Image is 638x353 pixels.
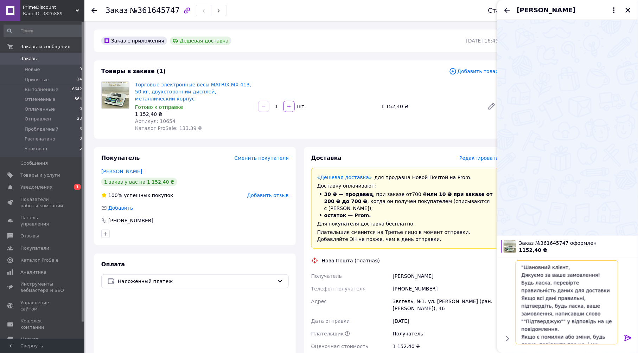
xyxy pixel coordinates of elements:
[320,257,382,264] div: Нова Пошта (платная)
[25,126,58,132] span: Проблдемный
[101,155,140,161] span: Покупатель
[79,106,82,112] span: 0
[317,174,493,181] div: для продавца Новой Почтой на Prom.
[311,331,344,336] span: Плательщик
[247,192,289,198] span: Добавить отзыв
[311,344,369,349] span: Оценочная стоимость
[25,116,51,122] span: Отправлен
[79,66,82,73] span: 0
[311,318,350,324] span: Дата отправки
[20,318,65,331] span: Кошелек компании
[77,77,82,83] span: 14
[519,247,548,253] span: 1152,40 ₴
[20,184,52,190] span: Уведомления
[25,77,49,83] span: Принятые
[106,6,128,15] span: Заказ
[75,96,82,103] span: 864
[135,82,251,102] a: Торговые электронные весы MATRIX MX-413, 50 кг, двухсторонний дисплей, металлический корпус
[391,270,500,282] div: [PERSON_NAME]
[311,286,366,292] span: Телефон получателя
[391,282,500,295] div: [PHONE_NUMBER]
[449,67,499,75] span: Добавить товар
[20,196,65,209] span: Показатели работы компании
[324,191,493,204] span: или 10 ₴ при заказе от 200 ₴ до 700 ₴
[72,86,82,93] span: 6642
[317,220,493,227] div: Для покупателя доставка бесплатно.
[516,260,618,345] textarea: "Шановний клієнт, Дякуємо за ваше замовлення! Будь ласка, перевірте правильність даних для достав...
[135,125,202,131] span: Каталог ProSale: 133.39 ₴
[485,99,499,113] a: Редактировать
[20,300,65,312] span: Управление сайтом
[20,281,65,294] span: Инструменты вебмастера и SEO
[25,136,55,142] span: Распечатано
[235,155,289,161] span: Сменить покупателя
[130,6,180,15] span: №361645747
[74,184,81,190] span: 1
[624,6,632,14] button: Закрыть
[23,11,84,17] div: Ваш ID: 3826889
[324,213,371,218] span: остаток — Prom.
[79,146,82,152] span: 5
[517,6,618,15] button: [PERSON_NAME]
[108,205,133,211] span: Добавить
[170,37,231,45] div: Дешевая доставка
[25,106,55,112] span: Оплаченные
[23,4,76,11] span: PrimeDiscount
[135,111,253,118] div: 1 152,40 ₴
[504,240,516,253] img: 6561126915_w100_h100_torgovye-elektronnye-vesy.jpg
[519,240,634,247] span: Заказ №361645747 оформлен
[20,215,65,227] span: Панель управления
[101,261,125,268] span: Оплата
[135,104,183,110] span: Готово к отправке
[295,103,307,110] div: шт.
[20,44,70,50] span: Заказы и сообщения
[391,295,500,315] div: Звягель, №1: ул. [PERSON_NAME] (ран. [PERSON_NAME]), 46
[317,229,493,243] div: Плательщик сменится на Третье лицо в момент отправки. Добавляйте ЭН не позже, чем в день отправки.
[20,257,58,263] span: Каталог ProSale
[79,126,82,132] span: 3
[517,6,576,15] span: [PERSON_NAME]
[20,160,48,166] span: Сообщения
[25,96,55,103] span: Отмененные
[311,273,342,279] span: Получатель
[488,7,535,14] div: Статус заказа
[108,217,154,224] div: [PHONE_NUMBER]
[391,340,500,353] div: 1 152.40 ₴
[25,86,58,93] span: Выполненные
[20,55,38,62] span: Заказы
[311,155,342,161] span: Доставка
[20,233,39,239] span: Отзывы
[317,182,493,189] div: Доставку оплачивают:
[77,116,82,122] span: 23
[311,299,327,304] span: Адрес
[317,175,372,180] a: «Дешевая доставка»
[466,38,499,44] time: [DATE] 16:49
[79,136,82,142] span: 0
[101,68,166,74] span: Товары в заказе (1)
[102,81,129,109] img: Торговые электронные весы MATRIX MX-413, 50 кг, двухсторонний дисплей, металлический корпус
[20,269,46,275] span: Аналитика
[4,25,83,37] input: Поиск
[108,192,122,198] span: 100%
[135,118,176,124] span: Артикул: 10654
[101,178,177,186] div: 1 заказ у вас на 1 152,40 ₴
[101,37,167,45] div: Заказ с приложения
[101,169,142,174] a: [PERSON_NAME]
[20,172,60,178] span: Товары и услуги
[378,102,482,111] div: 1 152,40 ₴
[391,327,500,340] div: Получатель
[20,245,49,251] span: Покупатели
[101,192,173,199] div: успешных покупок
[317,191,493,212] li: , при заказе от 700 ₴ , когда он получен покупателем (списываются с [PERSON_NAME]);
[503,6,511,14] button: Назад
[459,155,499,161] span: Редактировать
[324,191,373,197] span: 30 ₴ — продавец
[20,336,38,342] span: Маркет
[25,66,40,73] span: Новые
[25,146,47,152] span: Упакован
[391,315,500,327] div: [DATE]
[91,7,97,14] div: Вернуться назад
[118,277,274,285] span: Наложенный платеж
